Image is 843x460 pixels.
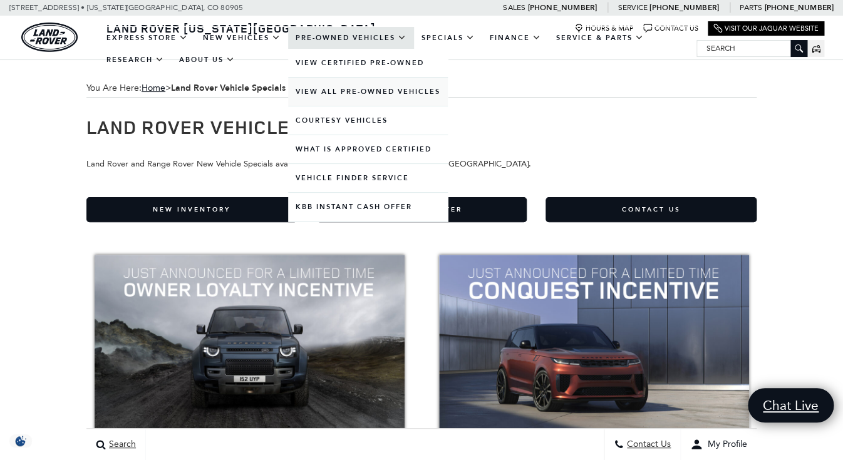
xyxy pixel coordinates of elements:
[618,3,647,12] span: Service
[99,21,383,36] a: Land Rover [US_STATE][GEOGRAPHIC_DATA]
[703,439,747,450] span: My Profile
[288,78,448,106] a: View All Pre-Owned Vehicles
[288,193,448,221] a: KBB Instant Cash Offer
[99,49,172,71] a: Research
[713,24,819,33] a: Visit Our Jaguar Website
[546,197,757,222] a: Contact Us
[106,439,136,450] span: Search
[574,24,634,33] a: Hours & Map
[643,24,698,33] a: Contact Us
[86,143,757,171] p: Land Rover and Range Rover New Vehicle Specials available in [US_STATE][GEOGRAPHIC_DATA], [GEOGRA...
[503,3,525,12] span: Sales
[288,49,448,77] a: View Certified Pre-Owned
[288,106,448,135] a: Courtesy Vehicles
[86,79,757,98] span: You Are Here:
[6,434,35,447] img: Opt-Out Icon
[21,23,78,52] img: Land Rover
[21,23,78,52] a: land-rover
[142,83,286,93] span: >
[288,27,414,49] a: Pre-Owned Vehicles
[288,164,448,192] a: Vehicle Finder Service
[86,116,757,137] h1: Land Rover Vehicle Specials
[288,135,448,163] a: What Is Approved Certified
[142,83,165,93] a: Home
[6,434,35,447] section: Click to Open Cookie Consent Modal
[748,388,834,422] a: Chat Live
[172,49,242,71] a: About Us
[99,27,195,49] a: EXPRESS STORE
[414,27,482,49] a: Specials
[86,79,757,98] div: Breadcrumbs
[764,3,834,13] a: [PHONE_NUMBER]
[439,255,749,429] img: Conquest Incentive Up To $3,000
[740,3,762,12] span: Parts
[195,27,288,49] a: New Vehicles
[624,439,671,450] span: Contact Us
[95,255,405,429] img: Owner Loyalty Up To $4,000
[649,3,719,13] a: [PHONE_NUMBER]
[697,41,807,56] input: Search
[86,197,297,222] a: New Inventory
[527,3,597,13] a: [PHONE_NUMBER]
[482,27,549,49] a: Finance
[99,27,696,71] nav: Main Navigation
[549,27,651,49] a: Service & Parts
[171,82,286,94] strong: Land Rover Vehicle Specials
[106,21,376,36] span: Land Rover [US_STATE][GEOGRAPHIC_DATA]
[681,429,757,460] button: Open user profile menu
[9,3,243,12] a: [STREET_ADDRESS] • [US_STATE][GEOGRAPHIC_DATA], CO 80905
[757,397,825,414] span: Chat Live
